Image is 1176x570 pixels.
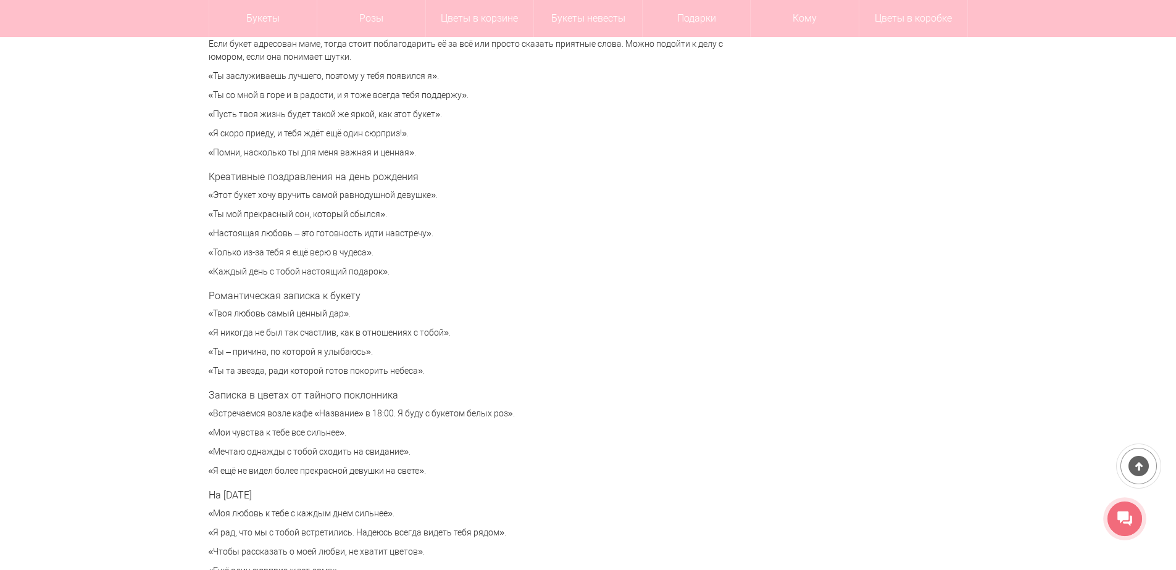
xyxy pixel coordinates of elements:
[209,507,733,520] p: «Моя любовь к тебе с каждым днем сильнее».
[209,171,733,183] h3: Креативные поздравления на день рождения
[209,526,733,539] p: «Я рад, что мы с тобой встретились. Надеюсь всегда видеть тебя рядом».
[209,545,733,558] p: «Чтобы рассказать о моей любви, не хватит цветов».
[209,265,733,278] p: «Каждый день с тобой настоящий подарок».
[209,445,733,458] p: «Мечтаю однажды с тобой сходить на свидание».
[209,108,733,121] p: «Пусть твоя жизнь будет такой же яркой, как этот букет».
[209,38,733,64] p: Если букет адресован маме, тогда стоит поблагодарить её за всё или просто сказать приятные слова....
[209,307,733,320] p: «Твоя любовь самый ценный дар».
[209,326,733,339] p: «Я никогда не был так счастлив, как в отношениях с тобой».
[209,189,733,202] p: «Этот букет хочу вручить самой равнодушной девушке».
[209,146,733,159] p: «Помни, насколько ты для меня важная и ценная».
[209,208,733,221] p: «Ты мой прекрасный сон, который сбылся».
[209,390,733,401] h3: Записка в цветах от тайного поклонника
[209,490,733,501] h3: На [DATE]
[209,70,733,83] p: «Ты заслуживаешь лучшего, поэтому у тебя появился я».
[209,127,733,140] p: «Я скоро приеду, и тебя ждёт ещё один сюрприз!».
[209,407,733,420] p: «Встречаемся возле кафе «Название» в 18:00. Я буду с букетом белых роз».
[209,465,733,477] p: «Я ещё не видел более прекрасной девушки на свете».
[209,365,733,378] p: «Ты та звезда, ради которой готов покорить небеса».
[209,426,733,439] p: «Мои чувства к тебе все сильнее».
[209,227,733,240] p: «Настоящая любовь – это готовность идти навстречу».
[209,246,733,259] p: «Только из-за тебя я ещё верю в чудеса».
[209,291,733,302] h3: Романтическая записка к букету
[209,89,733,102] p: «Ты со мной в горе и в радости, и я тоже всегда тебя поддержу».
[209,345,733,358] p: «Ты – причина, по которой я улыбаюсь».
